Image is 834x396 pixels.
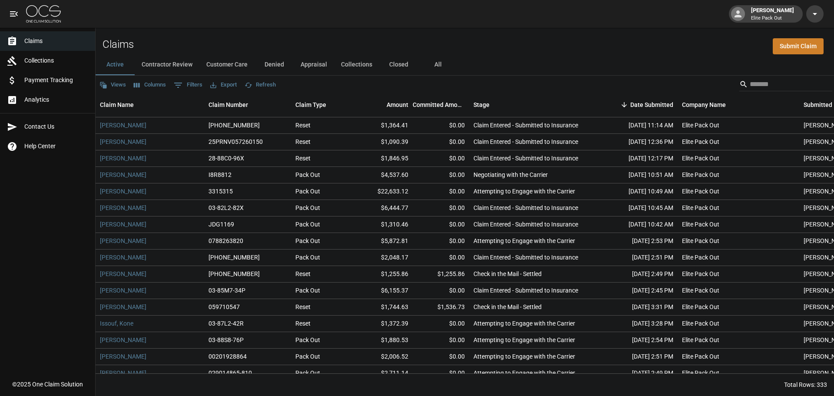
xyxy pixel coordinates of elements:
div: Total Rows: 333 [784,380,827,389]
div: © 2025 One Claim Solution [12,380,83,389]
div: $2,711.14 [356,365,413,382]
div: Pack Out [295,187,320,196]
a: [PERSON_NAME] [100,236,146,245]
div: Claim Type [291,93,356,117]
div: Elite Pack Out [682,253,719,262]
a: Submit Claim [773,38,824,54]
div: $1,310.46 [356,216,413,233]
div: $5,872.81 [356,233,413,250]
div: [DATE] 12:36 PM [599,134,678,150]
div: Claim Entered - Submitted to Insurance [473,137,578,146]
a: [PERSON_NAME] [100,352,146,361]
div: Reset [295,121,311,130]
div: $0.00 [413,233,469,250]
div: [DATE] 10:51 AM [599,167,678,183]
div: [DATE] 10:45 AM [599,200,678,216]
div: Committed Amount [413,93,469,117]
a: [PERSON_NAME] [100,369,146,377]
div: Claim Entered - Submitted to Insurance [473,121,578,130]
button: Collections [334,54,379,75]
div: Reset [295,303,311,311]
div: Date Submitted [599,93,678,117]
a: Issouf, Kone [100,319,133,328]
div: $6,155.37 [356,283,413,299]
div: Claim Entered - Submitted to Insurance [473,203,578,212]
div: Elite Pack Out [682,286,719,295]
div: [DATE] 2:49 PM [599,266,678,283]
div: $0.00 [413,349,469,365]
div: Elite Pack Out [682,220,719,229]
div: Stage [469,93,599,117]
div: 01-009-069521 [208,270,260,278]
a: [PERSON_NAME] [100,286,146,295]
div: 03-88S8-76P [208,336,244,344]
a: [PERSON_NAME] [100,137,146,146]
button: Views [97,78,128,92]
div: Attempting to Engage with the Carrier [473,336,575,344]
div: Claim Name [96,93,204,117]
div: [DATE] 3:31 PM [599,299,678,316]
div: 1006-26-9172 [208,121,260,130]
div: Elite Pack Out [682,236,719,245]
div: [DATE] 10:49 AM [599,183,678,200]
button: All [418,54,457,75]
div: Claim Number [204,93,291,117]
img: ocs-logo-white-transparent.png [26,5,61,23]
div: $2,048.17 [356,250,413,266]
div: $1,364.41 [356,117,413,134]
div: Pack Out [295,352,320,361]
div: Claim Entered - Submitted to Insurance [473,286,578,295]
div: $1,372.39 [356,316,413,332]
div: Elite Pack Out [682,154,719,163]
div: $0.00 [413,283,469,299]
a: [PERSON_NAME] [100,220,146,229]
span: Collections [24,56,88,65]
div: $1,255.86 [413,266,469,283]
a: [PERSON_NAME] [100,303,146,311]
div: [DATE] 10:42 AM [599,216,678,233]
span: Payment Tracking [24,76,88,85]
div: 059710547 [208,303,240,311]
div: [PERSON_NAME] [748,6,798,22]
button: Select columns [132,78,168,92]
p: Elite Pack Out [751,15,794,22]
button: Customer Care [199,54,255,75]
div: Claim Entered - Submitted to Insurance [473,154,578,163]
button: Active [96,54,135,75]
div: [DATE] 2:51 PM [599,250,678,266]
div: Reset [295,137,311,146]
span: Contact Us [24,122,88,131]
div: Pack Out [295,170,320,179]
div: $0.00 [413,200,469,216]
div: $1,744.63 [356,299,413,316]
div: 28-88C0-96X [208,154,244,163]
a: [PERSON_NAME] [100,187,146,196]
div: Elite Pack Out [682,121,719,130]
div: $0.00 [413,117,469,134]
div: Elite Pack Out [682,352,719,361]
button: Closed [379,54,418,75]
div: Claim Name [100,93,134,117]
span: Help Center [24,142,88,151]
div: Elite Pack Out [682,369,719,377]
div: Reset [295,270,311,278]
div: Search [739,77,832,93]
div: Date Submitted [630,93,673,117]
div: 03-87L2-42R [208,319,244,328]
div: $2,006.52 [356,349,413,365]
button: open drawer [5,5,23,23]
div: Claim Entered - Submitted to Insurance [473,253,578,262]
div: Check in the Mail - Settled [473,303,542,311]
div: Pack Out [295,253,320,262]
div: Attempting to Engage with the Carrier [473,352,575,361]
div: Pack Out [295,369,320,377]
div: Elite Pack Out [682,303,719,311]
div: Pack Out [295,336,320,344]
div: Pack Out [295,220,320,229]
div: $1,536.73 [413,299,469,316]
a: [PERSON_NAME] [100,270,146,278]
div: Committed Amount [413,93,465,117]
div: Claim Type [295,93,326,117]
div: $0.00 [413,150,469,167]
div: $0.00 [413,332,469,349]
